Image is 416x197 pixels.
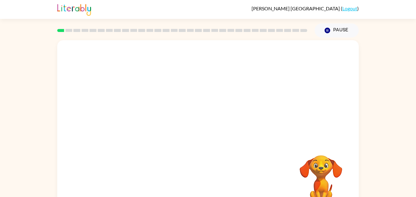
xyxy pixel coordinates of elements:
[315,23,359,37] button: Pause
[342,5,357,11] a: Logout
[57,2,91,16] img: Literably
[252,5,359,11] div: ( )
[252,5,341,11] span: [PERSON_NAME] [GEOGRAPHIC_DATA]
